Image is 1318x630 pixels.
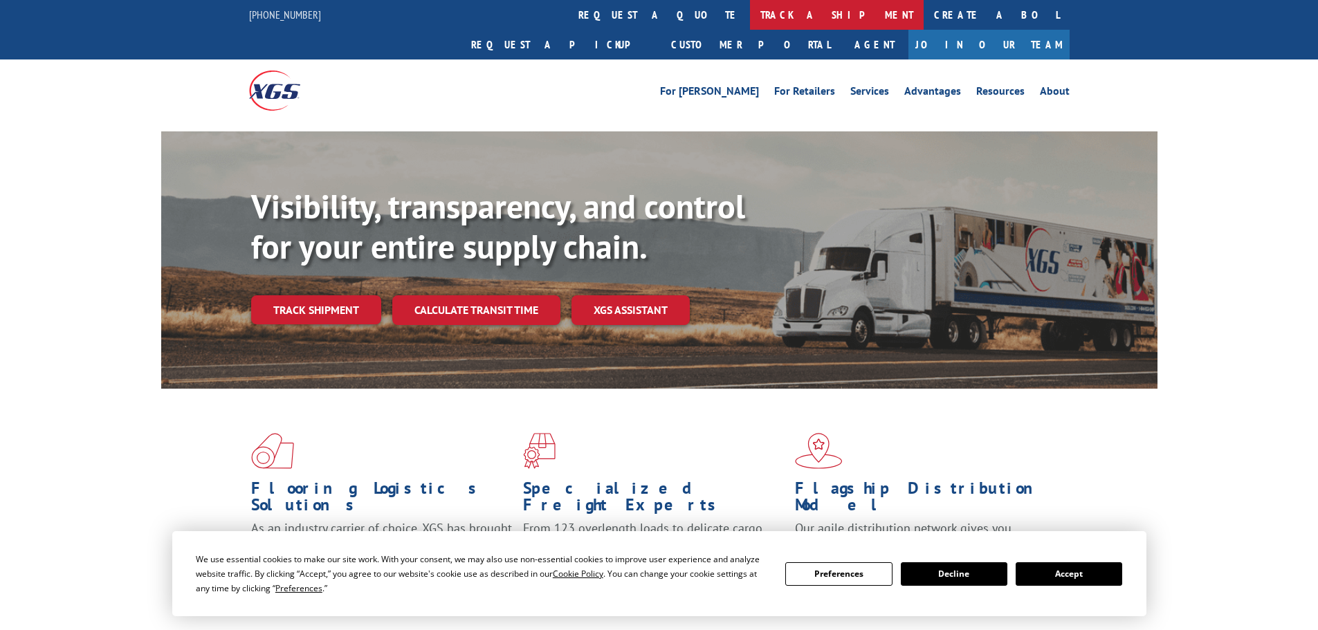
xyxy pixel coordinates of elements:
img: xgs-icon-focused-on-flooring-red [523,433,556,469]
button: Accept [1016,562,1122,586]
h1: Flooring Logistics Solutions [251,480,513,520]
button: Decline [901,562,1007,586]
h1: Flagship Distribution Model [795,480,1056,520]
h1: Specialized Freight Experts [523,480,785,520]
span: As an industry carrier of choice, XGS has brought innovation and dedication to flooring logistics... [251,520,512,569]
a: Resources [976,86,1025,101]
a: Advantages [904,86,961,101]
a: Track shipment [251,295,381,324]
a: Join Our Team [908,30,1070,59]
b: Visibility, transparency, and control for your entire supply chain. [251,185,745,268]
a: XGS ASSISTANT [571,295,690,325]
a: About [1040,86,1070,101]
a: Request a pickup [461,30,661,59]
div: We use essential cookies to make our site work. With your consent, we may also use non-essential ... [196,552,769,595]
a: Services [850,86,889,101]
a: For Retailers [774,86,835,101]
p: From 123 overlength loads to delicate cargo, our experienced staff knows the best way to move you... [523,520,785,582]
a: For [PERSON_NAME] [660,86,759,101]
a: Calculate transit time [392,295,560,325]
a: Agent [841,30,908,59]
a: [PHONE_NUMBER] [249,8,321,21]
div: Cookie Consent Prompt [172,531,1146,616]
span: Cookie Policy [553,568,603,580]
img: xgs-icon-flagship-distribution-model-red [795,433,843,469]
span: Preferences [275,582,322,594]
img: xgs-icon-total-supply-chain-intelligence-red [251,433,294,469]
a: Customer Portal [661,30,841,59]
button: Preferences [785,562,892,586]
span: Our agile distribution network gives you nationwide inventory management on demand. [795,520,1050,553]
